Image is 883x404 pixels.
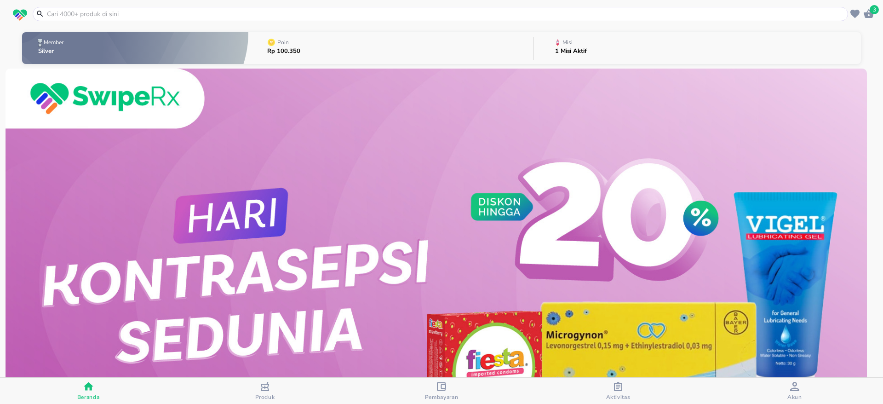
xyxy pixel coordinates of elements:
[248,30,533,66] button: PoinRp 100.350
[77,393,100,401] span: Beranda
[555,48,587,54] p: 1 Misi Aktif
[277,40,289,45] p: Poin
[46,9,846,19] input: Cari 4000+ produk di sini
[255,393,275,401] span: Produk
[13,9,27,21] img: logo_swiperx_s.bd005f3b.svg
[787,393,802,401] span: Akun
[267,48,300,54] p: Rp 100.350
[870,5,879,14] span: 3
[530,378,706,404] button: Aktivitas
[353,378,530,404] button: Pembayaran
[177,378,353,404] button: Produk
[425,393,459,401] span: Pembayaran
[706,378,883,404] button: Akun
[562,40,573,45] p: Misi
[38,48,65,54] p: Silver
[862,7,876,21] button: 3
[534,30,861,66] button: Misi1 Misi Aktif
[22,30,248,66] button: MemberSilver
[606,393,631,401] span: Aktivitas
[44,40,63,45] p: Member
